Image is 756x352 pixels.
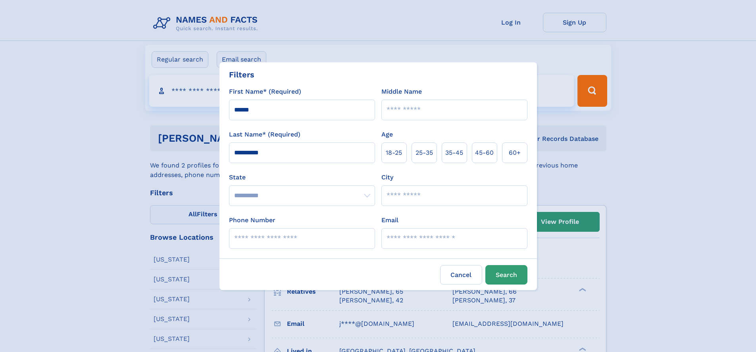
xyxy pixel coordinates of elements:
label: Email [381,215,398,225]
span: 35‑45 [445,148,463,158]
label: State [229,173,375,182]
label: Last Name* (Required) [229,130,300,139]
span: 18‑25 [386,148,402,158]
span: 60+ [509,148,521,158]
span: 25‑35 [416,148,433,158]
div: Filters [229,69,254,81]
span: 45‑60 [475,148,494,158]
label: Age [381,130,393,139]
label: City [381,173,393,182]
label: First Name* (Required) [229,87,301,96]
label: Middle Name [381,87,422,96]
label: Cancel [440,265,482,285]
button: Search [485,265,527,285]
label: Phone Number [229,215,275,225]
